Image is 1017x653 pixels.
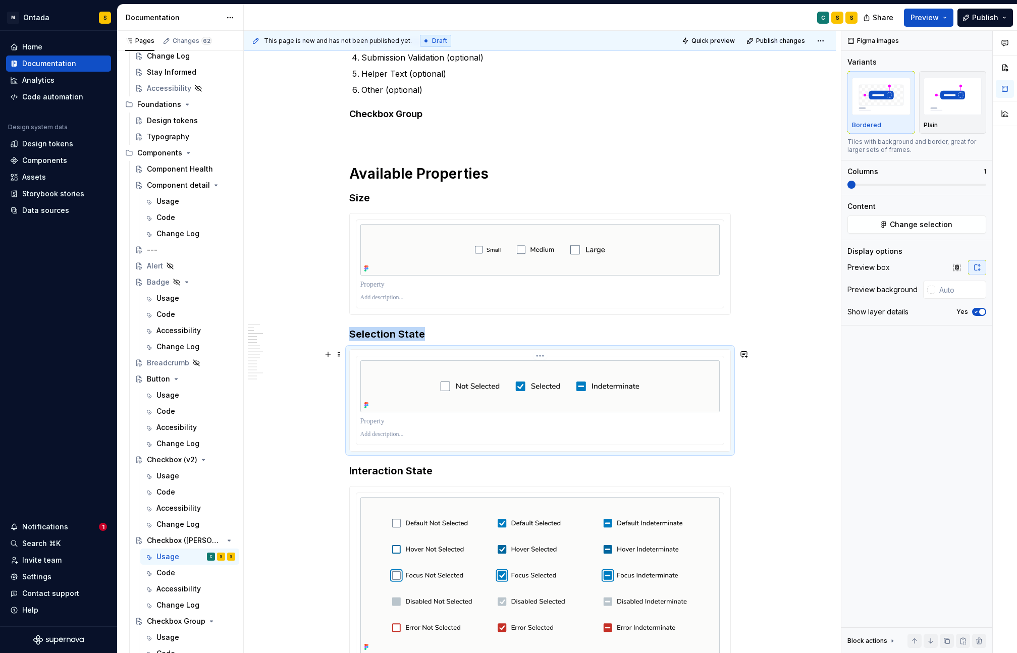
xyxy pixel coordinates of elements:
[22,189,84,199] div: Storybook stories
[22,59,76,69] div: Documentation
[140,484,239,500] a: Code
[131,613,239,629] a: Checkbox Group
[6,56,111,72] a: Documentation
[140,436,239,452] a: Change Log
[147,455,197,465] div: Checkbox (v2)
[156,406,175,416] div: Code
[847,138,986,154] div: Tiles with background and border, great for larger sets of frames.
[847,71,915,134] button: placeholderBordered
[147,180,210,190] div: Component detail
[156,325,201,336] div: Accessibility
[22,538,61,549] div: Search ⌘K
[131,64,239,80] a: Stay Informed
[156,309,175,319] div: Code
[22,572,51,582] div: Settings
[137,99,181,110] div: Foundations
[131,242,239,258] a: ---
[691,37,735,45] span: Quick preview
[131,371,239,387] a: Button
[147,116,198,126] div: Design tokens
[103,14,107,22] div: S
[847,637,887,645] div: Block actions
[361,68,731,80] p: Helper Text (optional)
[125,37,154,45] div: Pages
[140,290,239,306] a: Usage
[147,67,196,77] div: Stay Informed
[821,14,825,22] div: C
[22,522,68,532] div: Notifications
[140,419,239,436] a: Accesibility
[432,37,447,45] span: Draft
[131,452,239,468] a: Checkbox (v2)
[140,226,239,242] a: Change Log
[22,155,67,166] div: Components
[140,209,239,226] a: Code
[156,229,199,239] div: Change Log
[147,277,170,287] div: Badge
[847,167,878,177] div: Columns
[131,258,239,274] a: Alert
[8,123,68,131] div: Design system data
[349,165,731,183] h1: Available Properties
[147,164,213,174] div: Component Health
[156,584,201,594] div: Accessibility
[7,12,19,24] div: M
[156,390,179,400] div: Usage
[956,308,968,316] label: Yes
[6,535,111,552] button: Search ⌘K
[6,152,111,169] a: Components
[904,9,953,27] button: Preview
[847,57,877,67] div: Variants
[6,552,111,568] a: Invite team
[743,34,810,48] button: Publish changes
[156,196,179,206] div: Usage
[147,83,191,93] div: Accessibility
[173,37,212,45] div: Changes
[22,139,73,149] div: Design tokens
[6,39,111,55] a: Home
[847,201,876,211] div: Content
[140,516,239,532] a: Change Log
[140,597,239,613] a: Change Log
[349,191,731,205] h3: Size
[935,281,986,299] input: Auto
[6,72,111,88] a: Analytics
[147,374,170,384] div: Button
[22,605,38,615] div: Help
[140,500,239,516] a: Accessibility
[147,358,189,368] div: Breadcrumb
[156,519,199,529] div: Change Log
[156,487,175,497] div: Code
[121,96,239,113] div: Foundations
[131,161,239,177] a: Component Health
[349,464,731,478] h3: Interaction State
[847,307,908,317] div: Show layer details
[6,202,111,219] a: Data sources
[23,13,49,23] div: Ontada
[147,51,190,61] div: Change Log
[984,168,986,176] p: 1
[22,92,83,102] div: Code automation
[349,108,731,120] h4: Checkbox Group
[6,602,111,618] button: Help
[6,136,111,152] a: Design tokens
[890,220,952,230] span: Change selection
[147,261,163,271] div: Alert
[140,468,239,484] a: Usage
[147,616,205,626] div: Checkbox Group
[156,471,179,481] div: Usage
[156,503,201,513] div: Accessibility
[22,75,55,85] div: Analytics
[22,555,62,565] div: Invite team
[156,568,175,578] div: Code
[911,13,939,23] span: Preview
[140,322,239,339] a: Accessibility
[140,403,239,419] a: Code
[131,355,239,371] a: Breadcrumb
[2,7,115,28] button: MOntadaS
[156,439,199,449] div: Change Log
[140,565,239,581] a: Code
[919,71,987,134] button: placeholderPlain
[850,14,853,22] div: S
[156,293,179,303] div: Usage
